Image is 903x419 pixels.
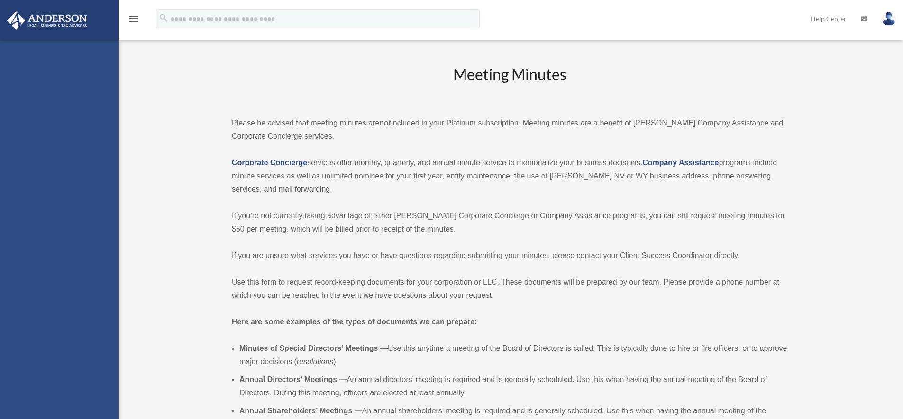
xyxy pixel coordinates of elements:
[128,13,139,25] i: menu
[158,13,169,23] i: search
[239,407,362,415] b: Annual Shareholders’ Meetings —
[642,159,719,167] a: Company Assistance
[232,156,787,196] p: services offer monthly, quarterly, and annual minute service to memorialize your business decisio...
[232,276,787,302] p: Use this form to request record-keeping documents for your corporation or LLC. These documents wi...
[232,116,787,143] p: Please be advised that meeting minutes are included in your Platinum subscription. Meeting minute...
[232,159,307,167] a: Corporate Concierge
[239,342,787,368] li: Use this anytime a meeting of the Board of Directors is called. This is typically done to hire or...
[232,209,787,236] p: If you’re not currently taking advantage of either [PERSON_NAME] Corporate Concierge or Company A...
[239,375,347,383] b: Annual Directors’ Meetings —
[232,318,477,326] strong: Here are some examples of the types of documents we can prepare:
[297,357,333,366] em: resolutions
[232,64,787,103] h2: Meeting Minutes
[4,11,90,30] img: Anderson Advisors Platinum Portal
[882,12,896,26] img: User Pic
[239,344,388,352] b: Minutes of Special Directors’ Meetings —
[128,17,139,25] a: menu
[239,373,787,400] li: An annual directors’ meeting is required and is generally scheduled. Use this when having the ann...
[379,119,391,127] strong: not
[232,249,787,262] p: If you are unsure what services you have or have questions regarding submitting your minutes, ple...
